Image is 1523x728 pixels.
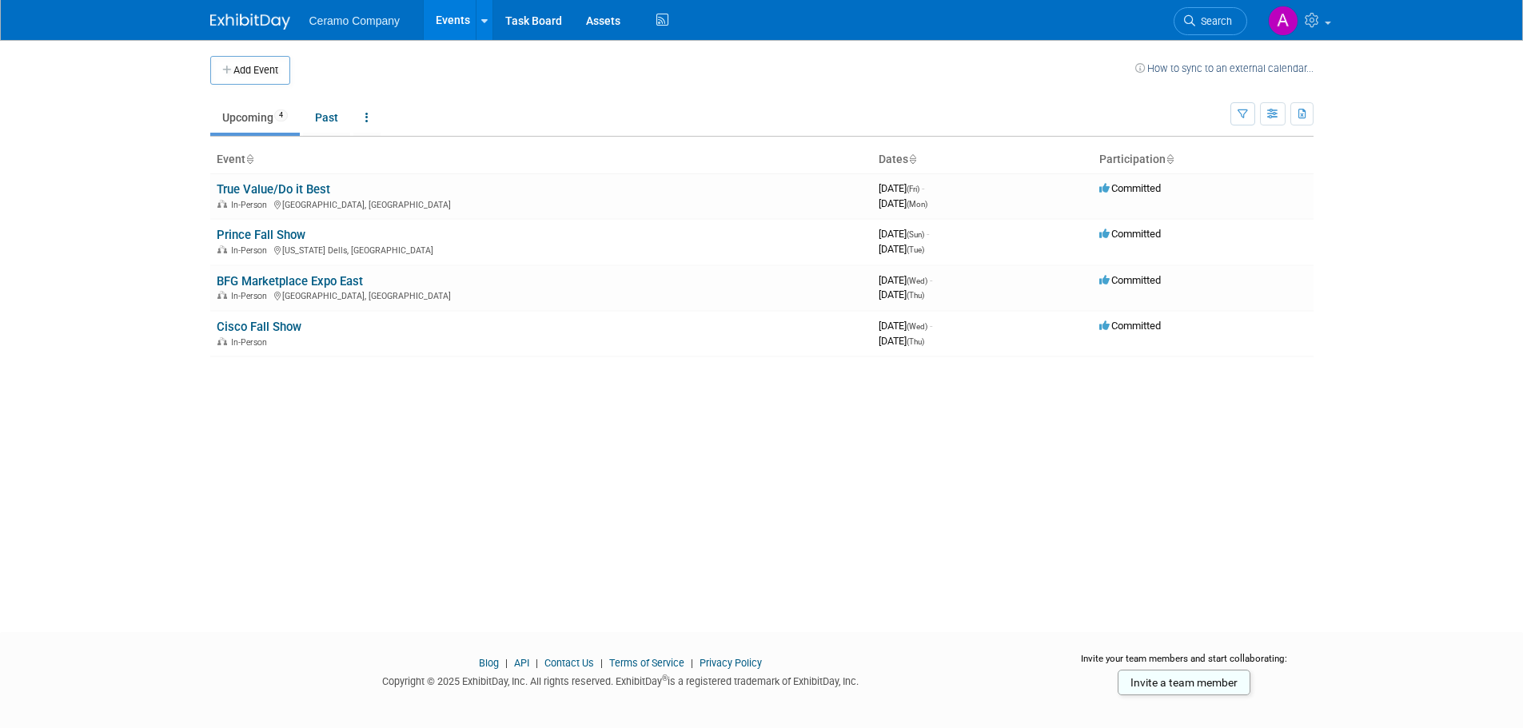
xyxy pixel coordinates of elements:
span: Committed [1099,228,1161,240]
a: Blog [479,657,499,669]
th: Participation [1093,146,1314,173]
span: Committed [1099,320,1161,332]
a: Cisco Fall Show [217,320,301,334]
img: In-Person Event [217,245,227,253]
a: Past [303,102,350,133]
a: Invite a team member [1118,670,1250,695]
a: Terms of Service [609,657,684,669]
span: | [596,657,607,669]
a: BFG Marketplace Expo East [217,274,363,288]
span: [DATE] [879,320,932,332]
span: - [930,274,932,286]
a: Upcoming4 [210,102,300,133]
a: API [514,657,529,669]
div: [US_STATE] Dells, [GEOGRAPHIC_DATA] [217,243,866,256]
span: [DATE] [879,228,929,240]
span: Ceramo Company [309,14,401,27]
a: Sort by Participation Type [1166,153,1174,165]
div: [GEOGRAPHIC_DATA], [GEOGRAPHIC_DATA] [217,288,866,301]
span: | [687,657,697,669]
img: In-Person Event [217,200,227,208]
span: (Tue) [907,245,924,254]
button: Add Event [210,56,290,85]
span: - [930,320,932,332]
span: (Thu) [907,337,924,346]
a: True Value/Do it Best [217,182,330,197]
th: Event [210,146,872,173]
span: (Mon) [907,200,927,209]
span: (Wed) [907,322,927,331]
span: In-Person [231,337,272,348]
span: Search [1195,15,1232,27]
span: (Fri) [907,185,919,193]
span: Committed [1099,182,1161,194]
span: In-Person [231,200,272,210]
span: [DATE] [879,197,927,209]
a: Sort by Start Date [908,153,916,165]
a: How to sync to an external calendar... [1135,62,1314,74]
a: Prince Fall Show [217,228,305,242]
span: | [501,657,512,669]
img: ExhibitDay [210,14,290,30]
span: [DATE] [879,335,924,347]
span: | [532,657,542,669]
span: (Thu) [907,291,924,300]
div: [GEOGRAPHIC_DATA], [GEOGRAPHIC_DATA] [217,197,866,210]
span: In-Person [231,291,272,301]
span: 4 [274,109,288,121]
img: In-Person Event [217,291,227,299]
span: [DATE] [879,182,924,194]
img: Ayesha Begum [1268,6,1298,36]
span: In-Person [231,245,272,256]
a: Search [1174,7,1247,35]
span: Committed [1099,274,1161,286]
span: (Sun) [907,230,924,239]
a: Contact Us [544,657,594,669]
span: - [922,182,924,194]
img: In-Person Event [217,337,227,345]
a: Privacy Policy [700,657,762,669]
span: [DATE] [879,274,932,286]
th: Dates [872,146,1093,173]
sup: ® [662,674,668,682]
a: Sort by Event Name [245,153,253,165]
span: [DATE] [879,243,924,255]
div: Invite your team members and start collaborating: [1055,652,1314,676]
span: (Wed) [907,276,927,285]
div: Copyright © 2025 ExhibitDay, Inc. All rights reserved. ExhibitDay is a registered trademark of Ex... [210,670,1032,689]
span: [DATE] [879,288,924,300]
span: - [927,228,929,240]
